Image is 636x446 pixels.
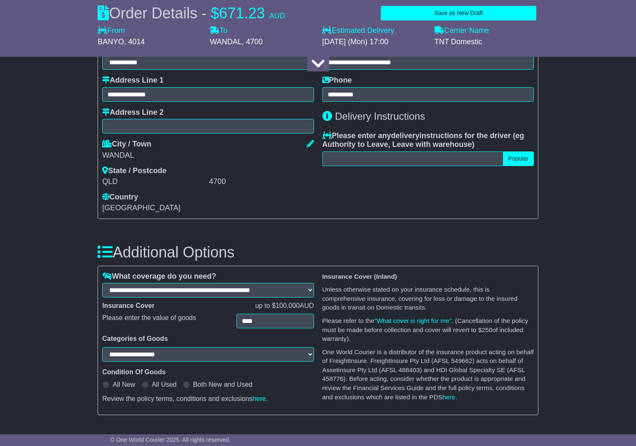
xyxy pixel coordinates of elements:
[211,5,219,22] span: $
[269,12,285,20] span: AUD
[102,177,207,186] div: QLD
[242,38,263,46] span: , 4700
[322,286,518,311] small: Unless otherwise stated on your insurance schedule, this is comprehensive insurance, covering for...
[102,151,314,160] div: WANDAL
[391,131,420,140] span: delivery
[322,317,528,342] small: Please refer to the . (Cancellation of the policy must be made before collection and cover will r...
[252,395,266,402] a: here
[322,131,534,149] label: Please enter any instructions for the driver ( )
[503,151,534,166] button: Popular
[102,140,151,149] label: City / Town
[102,335,168,342] b: Categories of Goods
[102,272,216,281] label: What coverage do you need?
[209,177,314,186] div: 4700
[322,131,524,149] span: eg Authority to Leave, Leave with warehouse
[98,244,538,261] h3: Additional Options
[102,166,166,176] label: State / Postcode
[102,108,163,117] label: Address Line 2
[322,76,352,85] label: Phone
[102,368,166,375] b: Condition Of Goods
[322,348,534,401] small: One World Courier is a distributor of the insurance product acting on behalf of FreightInsure. Fr...
[102,204,180,212] span: [GEOGRAPHIC_DATA]
[435,26,489,35] label: Carrier Name
[98,26,125,35] label: From
[102,193,138,202] label: Country
[98,314,232,328] div: Please enter the value of goods
[322,26,426,35] label: Estimated Delivery
[98,38,124,46] span: BANYO
[210,26,227,35] label: To
[124,38,145,46] span: , 4014
[335,111,425,122] span: Delivery Instructions
[210,38,241,46] span: WANDAL
[98,4,285,22] div: Order Details -
[276,302,300,309] span: 100,000
[375,317,452,324] a: "What cover is right for me"
[482,326,493,333] span: 250
[322,273,397,280] b: Insurance Cover (Inland)
[152,380,177,388] label: All Used
[110,436,231,443] span: © One World Courier 2025. All rights reserved.
[102,302,154,309] b: Insurance Cover
[381,6,536,20] button: Save as New Draft
[435,38,538,47] div: TNT Domestic
[251,302,318,310] div: up to $ AUD
[219,5,265,22] span: 671.23
[102,395,314,403] div: Review the policy terms, conditions and exclusions .
[442,393,455,401] a: here
[193,380,252,388] label: Both New and Used
[113,380,135,388] label: All New
[102,76,163,85] label: Address Line 1
[322,38,426,47] div: [DATE] (Mon) 17:00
